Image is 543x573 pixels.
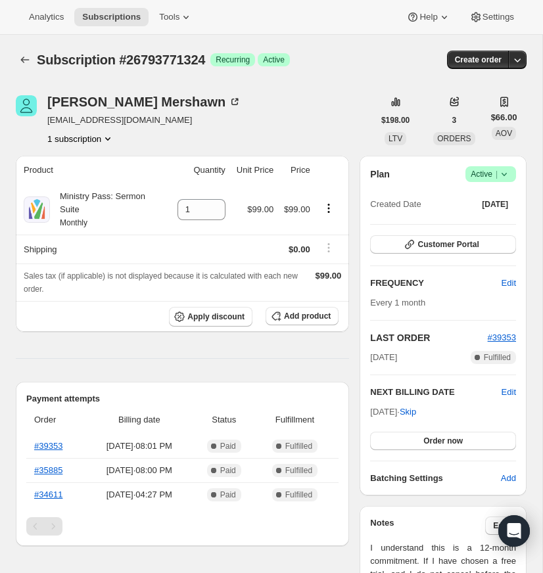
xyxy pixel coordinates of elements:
[502,277,516,290] span: Edit
[461,8,522,26] button: Settings
[370,472,501,485] h6: Batching Settings
[220,465,236,476] span: Paid
[34,465,62,475] a: #35885
[285,441,312,451] span: Fulfilled
[24,196,50,223] img: product img
[471,168,511,181] span: Active
[47,95,241,108] div: [PERSON_NAME] Mershawn
[89,413,189,426] span: Billing date
[277,156,314,185] th: Price
[259,413,331,426] span: Fulfillment
[187,311,245,322] span: Apply discount
[398,8,458,26] button: Help
[482,199,508,210] span: [DATE]
[370,386,501,399] h2: NEXT BILLING DATE
[266,307,339,325] button: Add product
[496,129,512,138] span: AOV
[47,114,241,127] span: [EMAIL_ADDRESS][DOMAIN_NAME]
[419,12,437,22] span: Help
[447,51,509,69] button: Create order
[370,432,516,450] button: Order now
[370,198,421,211] span: Created Date
[485,516,516,535] button: Edit
[34,490,62,499] a: #34611
[47,132,114,145] button: Product actions
[50,190,166,229] div: Ministry Pass: Sermon Suite
[370,516,485,535] h3: Notes
[498,515,530,547] div: Open Intercom Messenger
[89,464,189,477] span: [DATE] · 08:00 PM
[24,271,298,294] span: Sales tax (if applicable) is not displayed because it is calculated with each new order.
[483,12,514,22] span: Settings
[370,331,487,344] h2: LAST ORDER
[37,53,205,67] span: Subscription #26793771324
[284,204,310,214] span: $99.00
[491,111,517,124] span: $66.00
[285,465,312,476] span: Fulfilled
[455,55,502,65] span: Create order
[493,468,524,489] button: Add
[89,440,189,453] span: [DATE] · 08:01 PM
[318,201,339,216] button: Product actions
[60,218,87,227] small: Monthly
[392,401,424,423] button: Skip
[370,235,516,254] button: Customer Portal
[373,111,417,129] button: $198.00
[170,156,229,185] th: Quantity
[381,115,410,126] span: $198.00
[220,441,236,451] span: Paid
[16,156,170,185] th: Product
[501,472,516,485] span: Add
[16,235,170,264] th: Shipping
[16,95,37,116] span: Mitchel Mershawn
[389,134,402,143] span: LTV
[34,441,62,451] a: #39353
[284,311,331,321] span: Add product
[89,488,189,501] span: [DATE] · 04:27 PM
[21,8,72,26] button: Analytics
[289,244,310,254] span: $0.00
[26,405,85,434] th: Order
[318,241,339,255] button: Shipping actions
[16,51,34,69] button: Subscriptions
[197,413,251,426] span: Status
[26,517,339,536] nav: Pagination
[488,332,516,342] a: #39353
[488,331,516,344] button: #39353
[496,169,498,179] span: |
[316,271,342,281] span: $99.00
[216,55,250,65] span: Recurring
[417,239,479,250] span: Customer Portal
[220,490,236,500] span: Paid
[151,8,201,26] button: Tools
[82,12,141,22] span: Subscriptions
[370,277,501,290] h2: FREQUENCY
[423,436,463,446] span: Order now
[493,520,508,531] span: Edit
[263,55,285,65] span: Active
[484,352,511,363] span: Fulfilled
[370,298,425,308] span: Every 1 month
[452,115,457,126] span: 3
[74,8,149,26] button: Subscriptions
[400,405,416,419] span: Skip
[169,307,252,327] button: Apply discount
[502,386,516,399] button: Edit
[494,273,524,294] button: Edit
[370,351,397,364] span: [DATE]
[26,392,339,405] h2: Payment attempts
[444,111,465,129] button: 3
[474,195,516,214] button: [DATE]
[370,407,416,417] span: [DATE] ·
[247,204,273,214] span: $99.00
[29,12,64,22] span: Analytics
[285,490,312,500] span: Fulfilled
[159,12,179,22] span: Tools
[437,134,471,143] span: ORDERS
[370,168,390,181] h2: Plan
[229,156,277,185] th: Unit Price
